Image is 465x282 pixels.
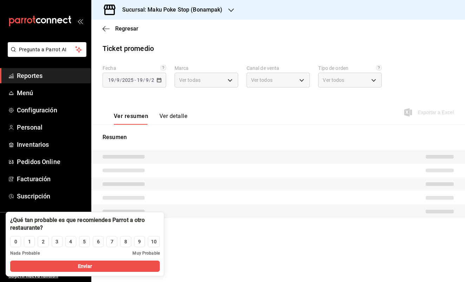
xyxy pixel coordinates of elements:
button: Regresar [103,25,138,32]
span: / [120,77,122,83]
span: - [135,77,136,83]
button: 9 [134,236,145,247]
button: 3 [52,236,63,247]
input: -- [108,77,114,83]
button: 6 [93,236,104,247]
div: 0 [14,238,17,245]
label: Tipo de orden [318,66,382,71]
span: Muy Probable [132,250,160,256]
button: 7 [106,236,117,247]
button: 2 [38,236,48,247]
a: Pregunta a Parrot AI [5,51,86,58]
div: 9 [138,238,141,245]
div: 10 [151,238,157,245]
div: Ticket promedio [103,43,154,54]
span: Nada Probable [10,250,40,256]
div: 2 [42,238,45,245]
div: 1 [28,238,31,245]
span: Menú [17,88,85,98]
span: / [149,77,151,83]
span: Pedidos Online [17,157,85,166]
span: Facturación [17,174,85,184]
div: 8 [124,238,127,245]
input: ---- [122,77,134,83]
div: ¿Qué tan probable es que recomiendes Parrot a otro restaurante? [10,216,160,232]
button: open_drawer_menu [77,18,83,24]
span: / [143,77,145,83]
span: Reportes [17,71,85,80]
svg: Todas las órdenes contabilizan 1 comensal a excepción de órdenes de mesa con comensales obligator... [376,65,382,71]
div: 4 [69,238,72,245]
button: 5 [79,236,90,247]
button: Enviar [10,261,160,272]
div: 5 [83,238,86,245]
label: Fecha [103,66,166,71]
input: -- [145,77,149,83]
div: 7 [111,238,113,245]
button: Ver detalle [159,113,187,125]
button: 1 [24,236,35,247]
h3: Sucursal: Maku Poke Stop (Bonampak) [117,6,223,14]
label: Marca [175,66,238,71]
button: 0 [10,236,21,247]
button: 10 [148,236,160,247]
input: -- [137,77,143,83]
input: ---- [151,77,163,83]
span: / [114,77,116,83]
button: 8 [120,236,131,247]
input: -- [116,77,120,83]
button: 4 [65,236,76,247]
button: Pregunta a Parrot AI [8,42,86,57]
span: Pregunta a Parrot AI [19,46,76,53]
span: Ver todas [179,77,201,84]
span: Inventarios [17,140,85,149]
span: Personal [17,123,85,132]
div: navigation tabs [114,113,187,125]
span: Ver todos [251,77,273,84]
span: Suscripción [17,191,85,201]
span: Regresar [115,25,138,32]
span: Ver todos [323,77,344,84]
label: Canal de venta [247,66,310,71]
span: Configuración [17,105,85,115]
div: 3 [55,238,58,245]
button: Ver resumen [114,113,148,125]
p: Resumen [103,133,454,142]
span: Enviar [78,263,92,270]
div: 6 [97,238,100,245]
svg: Información delimitada a máximo 62 días. [161,65,166,71]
